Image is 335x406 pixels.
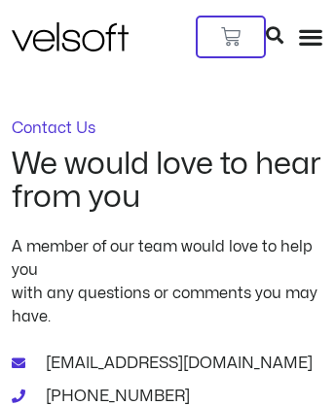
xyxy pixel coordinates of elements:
p: Contact Us [12,120,323,136]
p: A member of our team would love to help you with any questions or comments you may have. [12,235,323,328]
div: Menu Toggle [298,24,323,50]
h2: We would love to hear from you [12,148,323,213]
a: [EMAIL_ADDRESS][DOMAIN_NAME] [12,352,323,375]
img: Velsoft Training Materials [12,22,129,51]
span: [EMAIL_ADDRESS][DOMAIN_NAME] [41,352,313,375]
